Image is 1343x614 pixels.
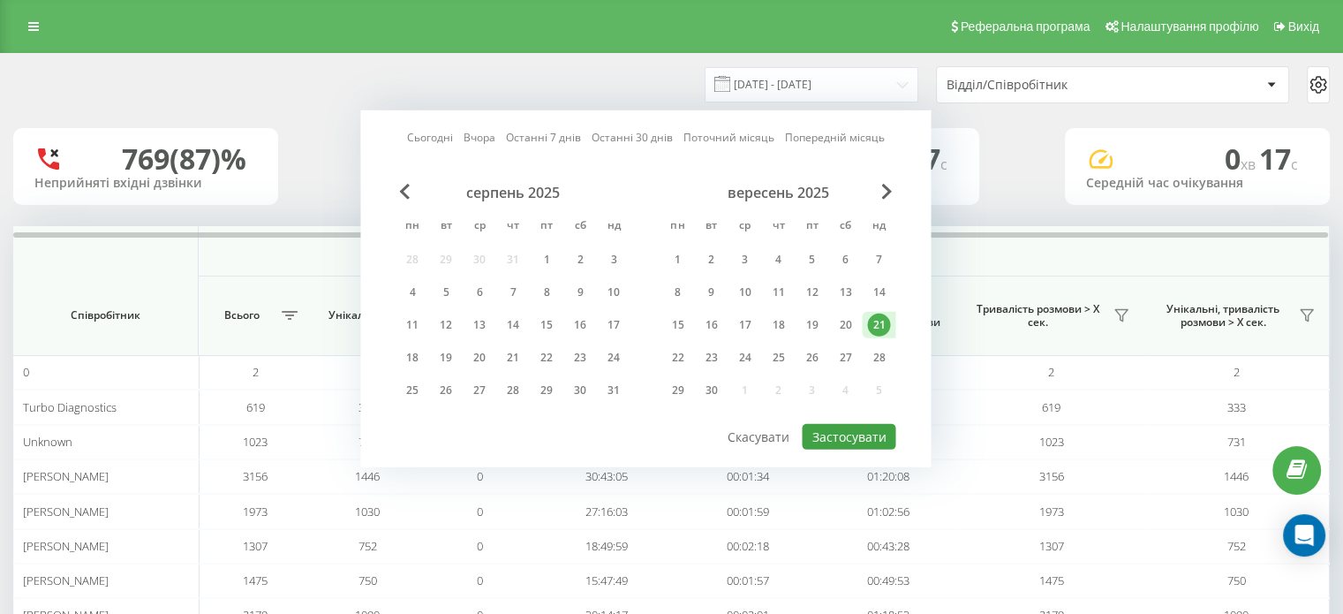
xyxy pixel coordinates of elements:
span: 1030 [355,504,380,519]
div: вт 5 серп 2025 р. [429,279,463,306]
div: пт 15 серп 2025 р. [530,312,563,338]
div: 13 [468,314,491,337]
span: 2 [1234,364,1240,380]
div: 12 [434,314,457,337]
div: пт 19 вер 2025 р. [795,312,828,338]
span: Всі дзвінки [263,244,1264,258]
span: 750 [358,572,377,588]
div: 7 [502,281,524,304]
div: сб 16 серп 2025 р. [563,312,597,338]
div: 769 (87)% [122,142,246,176]
div: пн 8 вер 2025 р. [660,279,694,306]
span: 7 [924,140,947,178]
div: 26 [434,379,457,402]
div: чт 14 серп 2025 р. [496,312,530,338]
span: 0 [477,572,483,588]
span: [PERSON_NAME] [23,538,109,554]
div: 2 [569,248,592,271]
span: Turbo Diagnostics [23,399,117,415]
span: 752 [358,538,377,554]
div: 10 [733,281,756,304]
div: ср 20 серп 2025 р. [463,345,496,371]
span: 1307 [243,538,268,554]
span: 731 [358,434,377,450]
td: 00:43:28 [818,529,958,564]
div: сб 27 вер 2025 р. [828,345,862,371]
div: 30 [699,379,722,402]
span: Реферальна програма [961,19,1090,34]
div: 11 [766,281,789,304]
div: вт 26 серп 2025 р. [429,377,463,404]
div: нд 24 серп 2025 р. [597,345,630,371]
div: ср 13 серп 2025 р. [463,312,496,338]
abbr: п’ятниця [533,214,560,240]
span: 0 [23,364,29,380]
div: пн 25 серп 2025 р. [396,377,429,404]
div: пт 22 серп 2025 р. [530,345,563,371]
div: чт 28 серп 2025 р. [496,377,530,404]
div: пн 18 серп 2025 р. [396,345,429,371]
div: 3 [733,248,756,271]
span: 1030 [1224,504,1249,519]
div: 15 [666,314,689,337]
div: 5 [434,281,457,304]
span: хв [1241,155,1259,174]
div: 20 [468,346,491,369]
td: 00:49:53 [818,564,958,598]
div: сб 6 вер 2025 р. [828,246,862,273]
abbr: вівторок [698,214,724,240]
div: 7 [867,248,890,271]
div: сб 23 серп 2025 р. [563,345,597,371]
div: 12 [800,281,823,304]
div: 19 [434,346,457,369]
abbr: понеділок [399,214,426,240]
div: сб 20 вер 2025 р. [828,312,862,338]
abbr: середа [466,214,493,240]
abbr: неділя [865,214,892,240]
span: Тривалість розмови > Х сек. [967,302,1108,330]
div: 1 [535,248,558,271]
div: 28 [867,346,890,369]
div: 10 [602,281,625,304]
span: 0 [1225,140,1259,178]
div: 29 [535,379,558,402]
div: 28 [502,379,524,402]
div: 22 [666,346,689,369]
abbr: четвер [765,214,791,240]
td: 01:02:56 [818,494,958,528]
td: 00:01:59 [677,494,818,528]
div: пт 1 серп 2025 р. [530,246,563,273]
div: 25 [401,379,424,402]
div: 25 [766,346,789,369]
span: 333 [358,399,377,415]
div: ср 27 серп 2025 р. [463,377,496,404]
span: 3156 [1039,468,1064,484]
div: 21 [502,346,524,369]
div: ср 3 вер 2025 р. [728,246,761,273]
div: вт 30 вер 2025 р. [694,377,728,404]
abbr: неділя [600,214,627,240]
span: 731 [1227,434,1246,450]
a: Вчора [464,129,495,146]
div: чт 4 вер 2025 р. [761,246,795,273]
div: 8 [535,281,558,304]
div: 9 [569,281,592,304]
td: 18:49:59 [537,529,677,564]
a: Поточний місяць [683,129,774,146]
span: c [1291,155,1298,174]
span: 1446 [355,468,380,484]
span: Унікальні [321,308,389,322]
div: 20 [834,314,856,337]
abbr: субота [832,214,858,240]
div: пт 5 вер 2025 р. [795,246,828,273]
span: 1475 [243,572,268,588]
span: Співробітник [30,308,180,322]
div: 31 [602,379,625,402]
span: 2 [1048,364,1054,380]
div: нд 31 серп 2025 р. [597,377,630,404]
span: 0 [477,538,483,554]
div: пн 1 вер 2025 р. [660,246,694,273]
div: вт 16 вер 2025 р. [694,312,728,338]
div: пт 8 серп 2025 р. [530,279,563,306]
div: пт 12 вер 2025 р. [795,279,828,306]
